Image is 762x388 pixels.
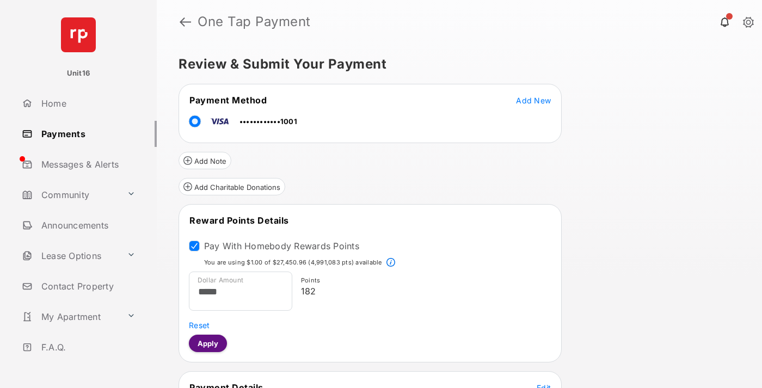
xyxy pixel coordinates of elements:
[179,152,231,169] button: Add Note
[17,243,122,269] a: Lease Options
[204,258,382,267] p: You are using $1.00 of $27,450.96 (4,991,083 pts) available
[301,285,547,298] p: 182
[17,334,157,360] a: F.A.Q.
[189,319,210,330] button: Reset
[17,273,157,299] a: Contact Property
[17,90,157,116] a: Home
[17,212,157,238] a: Announcements
[301,276,547,285] p: Points
[516,96,551,105] span: Add New
[189,321,210,330] span: Reset
[239,117,297,126] span: ••••••••••••1001
[17,151,157,177] a: Messages & Alerts
[17,121,157,147] a: Payments
[204,241,359,251] label: Pay With Homebody Rewards Points
[17,304,122,330] a: My Apartment
[17,182,122,208] a: Community
[61,17,96,52] img: svg+xml;base64,PHN2ZyB4bWxucz0iaHR0cDovL3d3dy53My5vcmcvMjAwMC9zdmciIHdpZHRoPSI2NCIgaGVpZ2h0PSI2NC...
[189,335,227,352] button: Apply
[198,15,311,28] strong: One Tap Payment
[179,58,732,71] h5: Review & Submit Your Payment
[189,95,267,106] span: Payment Method
[189,215,289,226] span: Reward Points Details
[516,95,551,106] button: Add New
[179,178,285,195] button: Add Charitable Donations
[67,68,90,79] p: Unit16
